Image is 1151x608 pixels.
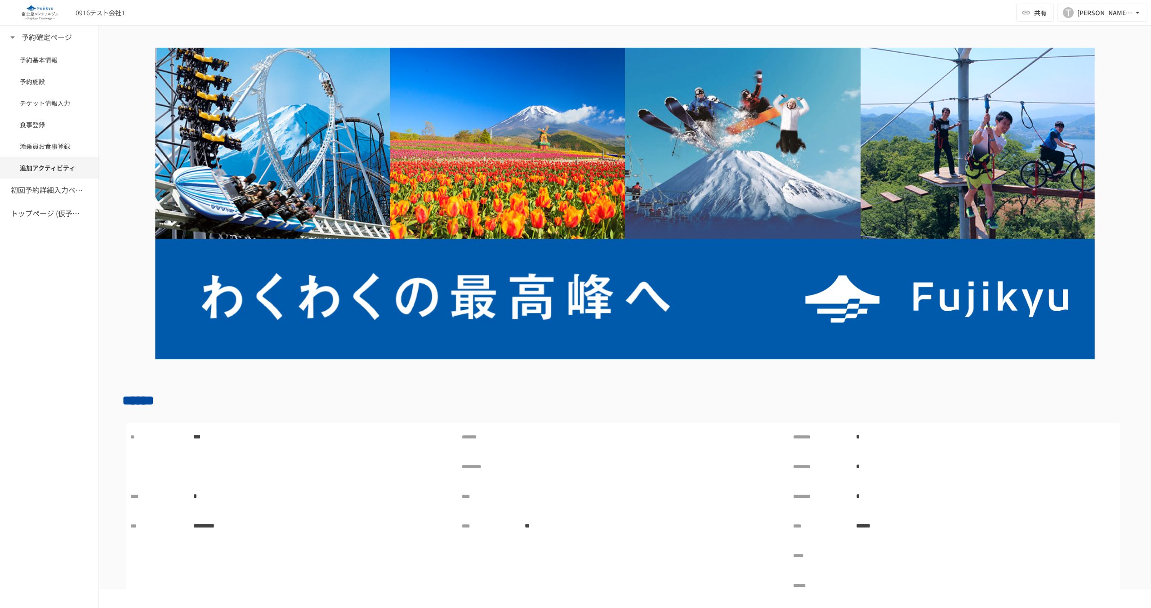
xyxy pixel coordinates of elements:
[20,98,79,108] span: チケット情報入力
[20,163,79,173] span: 追加アクティビティ
[20,76,79,86] span: 予約施設
[11,208,83,219] h6: トップページ (仮予約一覧)
[20,120,79,130] span: 食事登録
[1077,7,1133,18] div: [PERSON_NAME][EMAIL_ADDRESS][PERSON_NAME][DOMAIN_NAME]
[76,8,125,18] div: 0916テスト会社1
[20,141,79,151] span: 添乗員お食事登録
[1034,8,1047,18] span: 共有
[1016,4,1054,22] button: 共有
[1057,4,1147,22] button: T[PERSON_NAME][EMAIL_ADDRESS][PERSON_NAME][DOMAIN_NAME]
[1063,7,1074,18] div: T
[11,184,83,196] h6: 初回予約詳細入力ページ
[22,31,72,43] h6: 予約確定ページ
[20,55,79,65] span: 予約基本情報
[11,5,68,20] img: eQeGXtYPV2fEKIA3pizDiVdzO5gJTl2ahLbsPaD2E4R
[122,48,1128,359] img: D223WaPNn6ZAAB7BXco4KMq0wRAS1pmz81wk9o7XxPQ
